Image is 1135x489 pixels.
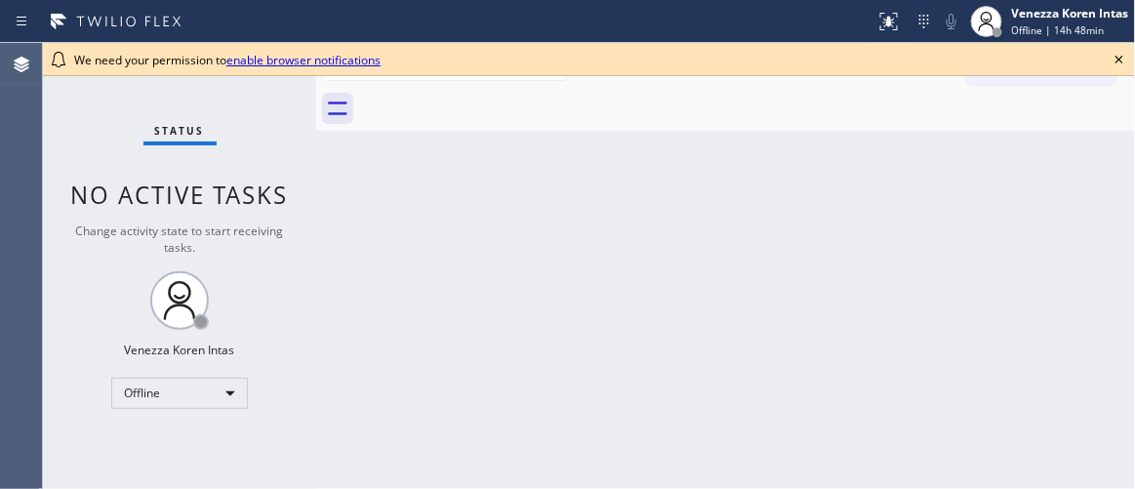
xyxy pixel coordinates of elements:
[938,8,965,35] button: Mute
[1012,5,1129,21] div: Venezza Koren Intas
[111,378,248,409] div: Offline
[226,52,381,68] a: enable browser notifications
[125,342,235,358] div: Venezza Koren Intas
[155,124,205,138] span: Status
[71,179,289,211] span: No active tasks
[76,223,284,256] span: Change activity state to start receiving tasks.
[74,52,381,68] span: We need your permission to
[1012,23,1105,37] span: Offline | 14h 48min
